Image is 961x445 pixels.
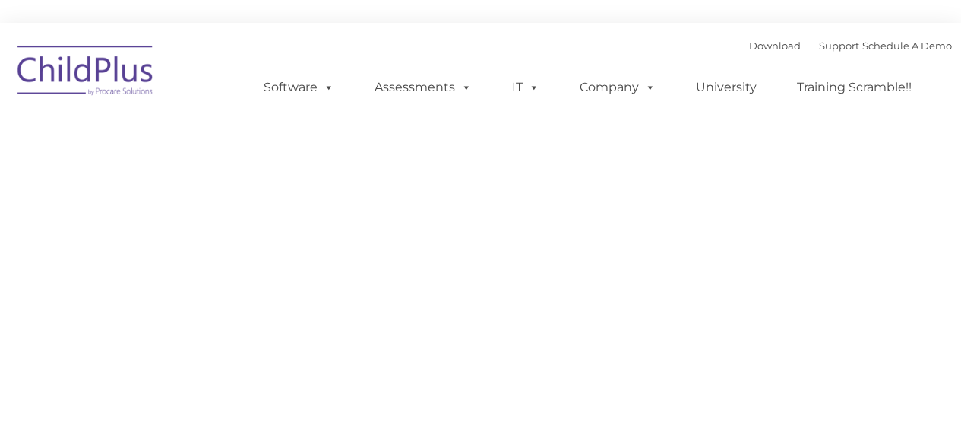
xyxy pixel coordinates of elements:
a: University [681,72,772,103]
img: ChildPlus by Procare Solutions [10,35,162,111]
a: Software [248,72,349,103]
a: Schedule A Demo [862,40,952,52]
a: Download [749,40,801,52]
font: | [749,40,952,52]
a: Assessments [359,72,487,103]
a: Company [564,72,671,103]
a: IT [497,72,555,103]
a: Support [819,40,859,52]
a: Training Scramble!! [782,72,927,103]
